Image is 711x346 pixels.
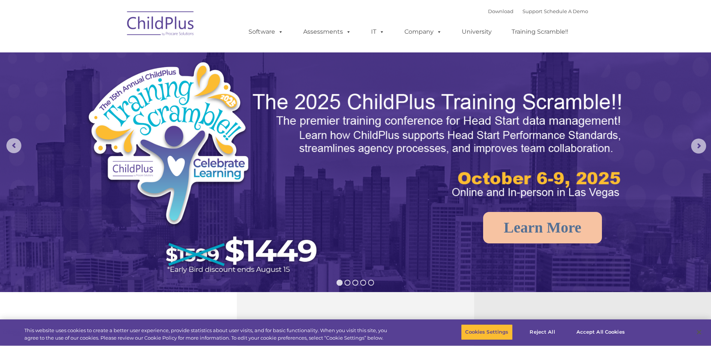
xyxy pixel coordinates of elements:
[544,8,588,14] a: Schedule A Demo
[488,8,513,14] a: Download
[522,8,542,14] a: Support
[461,324,512,340] button: Cookies Settings
[504,24,576,39] a: Training Scramble!!
[454,24,499,39] a: University
[488,8,588,14] font: |
[104,49,127,55] span: Last name
[104,80,136,86] span: Phone number
[397,24,449,39] a: Company
[519,324,566,340] button: Reject All
[483,212,602,243] a: Learn More
[296,24,359,39] a: Assessments
[691,324,707,340] button: Close
[241,24,291,39] a: Software
[123,6,198,43] img: ChildPlus by Procare Solutions
[364,24,392,39] a: IT
[24,327,391,342] div: This website uses cookies to create a better user experience, provide statistics about user visit...
[572,324,629,340] button: Accept All Cookies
